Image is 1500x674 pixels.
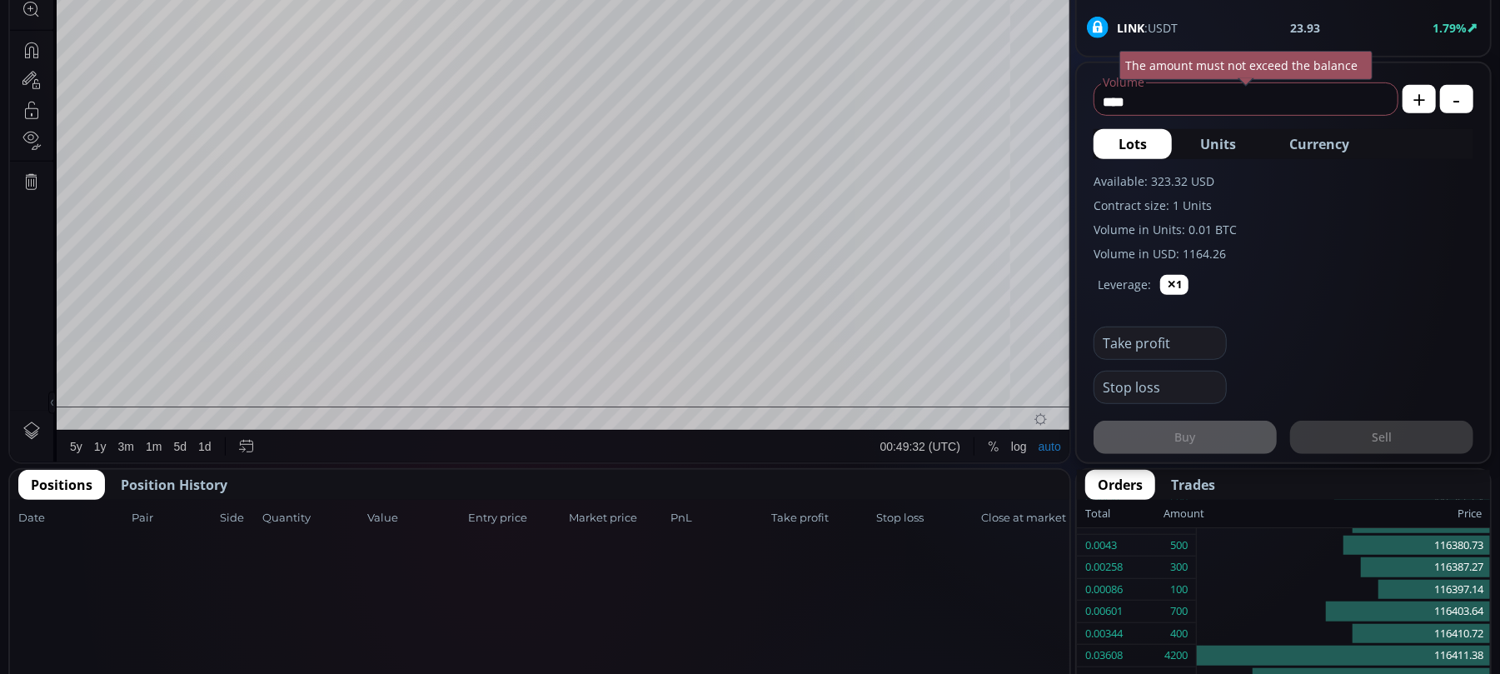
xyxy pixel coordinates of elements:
[1197,557,1490,579] div: 116387.27
[1197,623,1490,646] div: 116410.72
[54,38,81,53] div: BTC
[1085,470,1155,500] button: Orders
[1170,557,1188,578] div: 300
[876,510,976,527] span: Stop loss
[1197,601,1490,623] div: 116403.64
[1094,197,1473,214] label: Contract size: 1 Units
[468,510,564,527] span: Entry price
[1170,579,1188,601] div: 100
[1175,129,1261,159] button: Units
[1433,20,1467,36] b: 1.79%
[1440,85,1473,113] button: -
[170,38,185,53] div: Market open
[262,510,362,527] span: Quantity
[224,9,272,22] div: Compare
[1094,172,1473,190] label: Available: 323.32 USD
[1094,221,1473,238] label: Volume in Units: 0.01 BTC
[1085,623,1123,645] div: 0.00344
[1197,645,1490,667] div: 116411.38
[1085,645,1123,667] div: 0.03608
[142,9,150,22] div: D
[1117,19,1178,37] span: :USDT
[220,510,257,527] span: Side
[54,60,90,72] div: Volume
[1085,535,1117,557] div: 0.0043
[81,38,107,53] div: 1D
[670,510,766,527] span: PnL
[367,510,463,527] span: Value
[1289,134,1349,154] span: Currency
[1160,275,1189,295] button: ✕1
[1197,579,1490,602] div: 116397.14
[1197,535,1490,557] div: 116380.73
[1204,503,1482,525] div: Price
[981,510,1061,527] span: Close at market
[1085,503,1164,525] div: Total
[1119,51,1373,80] div: The amount must not exceed the balance
[1170,601,1188,622] div: 700
[1403,85,1436,113] button: +
[771,510,871,527] span: Take profit
[1085,579,1123,601] div: 0.00086
[1159,470,1228,500] button: Trades
[1098,475,1143,495] span: Orders
[31,475,92,495] span: Positions
[108,470,240,500] button: Position History
[570,510,665,527] span: Market price
[1164,645,1188,667] div: 4200
[18,470,105,500] button: Positions
[121,475,227,495] span: Position History
[1119,134,1147,154] span: Lots
[1164,503,1204,525] div: Amount
[1094,129,1172,159] button: Lots
[18,510,127,527] span: Date
[311,9,361,22] div: Indicators
[1085,601,1123,622] div: 0.00601
[132,510,215,527] span: Pair
[1200,134,1236,154] span: Units
[15,222,28,238] div: 
[1170,623,1188,645] div: 400
[1098,276,1151,293] label: Leverage:
[1264,129,1374,159] button: Currency
[1117,20,1144,36] b: LINK
[1290,19,1320,37] b: 23.93
[1171,475,1215,495] span: Trades
[1170,535,1188,557] div: 500
[1085,557,1123,578] div: 0.00258
[107,38,157,53] div: Bitcoin
[1094,245,1473,262] label: Volume in USD: 1164.26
